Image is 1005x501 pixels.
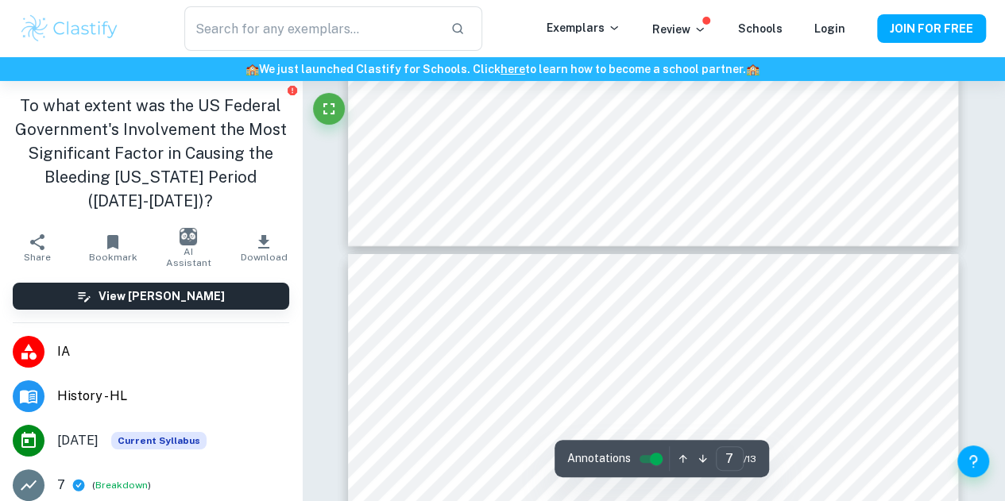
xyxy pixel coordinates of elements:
h6: View [PERSON_NAME] [99,287,225,305]
img: Clastify logo [19,13,120,44]
button: Help and Feedback [957,445,989,477]
a: Login [814,22,845,35]
span: / 13 [744,452,756,466]
span: 🏫 [746,63,760,75]
h1: To what extent was the US Federal Government's Involvement the Most Significant Factor in Causing... [13,94,289,213]
p: Exemplars [547,19,620,37]
h6: We just launched Clastify for Schools. Click to learn how to become a school partner. [3,60,1002,78]
button: JOIN FOR FREE [877,14,986,43]
span: Current Syllabus [111,432,207,449]
button: View [PERSON_NAME] [13,283,289,310]
button: AI Assistant [151,225,226,270]
span: Share [24,252,51,263]
span: Bookmark [89,252,137,263]
img: AI Assistant [180,228,197,245]
span: AI Assistant [160,246,217,268]
span: [DATE] [57,431,99,450]
span: 🏫 [245,63,259,75]
input: Search for any exemplars... [184,6,439,51]
button: Download [226,225,302,270]
button: Report issue [287,84,299,96]
button: Fullscreen [313,93,345,125]
button: Breakdown [95,478,148,492]
span: Download [241,252,288,263]
span: IA [57,342,289,361]
a: here [501,63,525,75]
div: This exemplar is based on the current syllabus. Feel free to refer to it for inspiration/ideas wh... [111,432,207,449]
span: History - HL [57,387,289,406]
p: Review [652,21,706,38]
span: ( ) [92,478,151,493]
a: Schools [738,22,783,35]
button: Bookmark [75,225,151,270]
span: Annotations [567,450,631,467]
p: 7 [57,476,65,495]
